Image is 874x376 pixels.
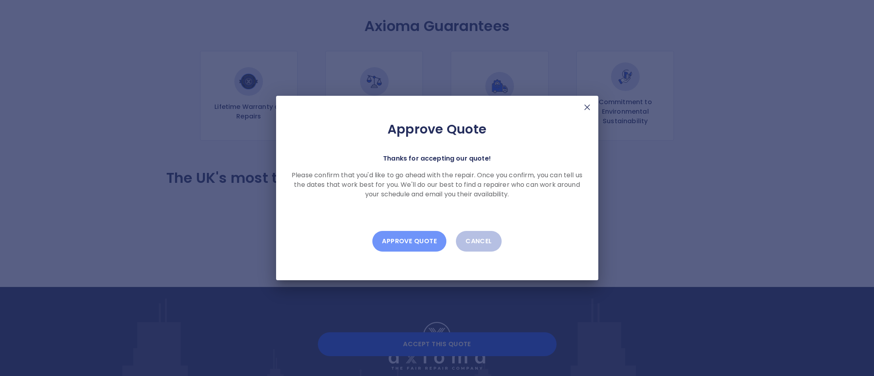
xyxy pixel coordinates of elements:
[289,171,586,199] p: Please confirm that you'd like to go ahead with the repair. Once you confirm, you can tell us the...
[289,121,586,137] h2: Approve Quote
[582,103,592,112] img: X Mark
[383,153,491,164] p: Thanks for accepting our quote!
[456,231,502,252] button: Cancel
[372,231,446,252] button: Approve Quote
